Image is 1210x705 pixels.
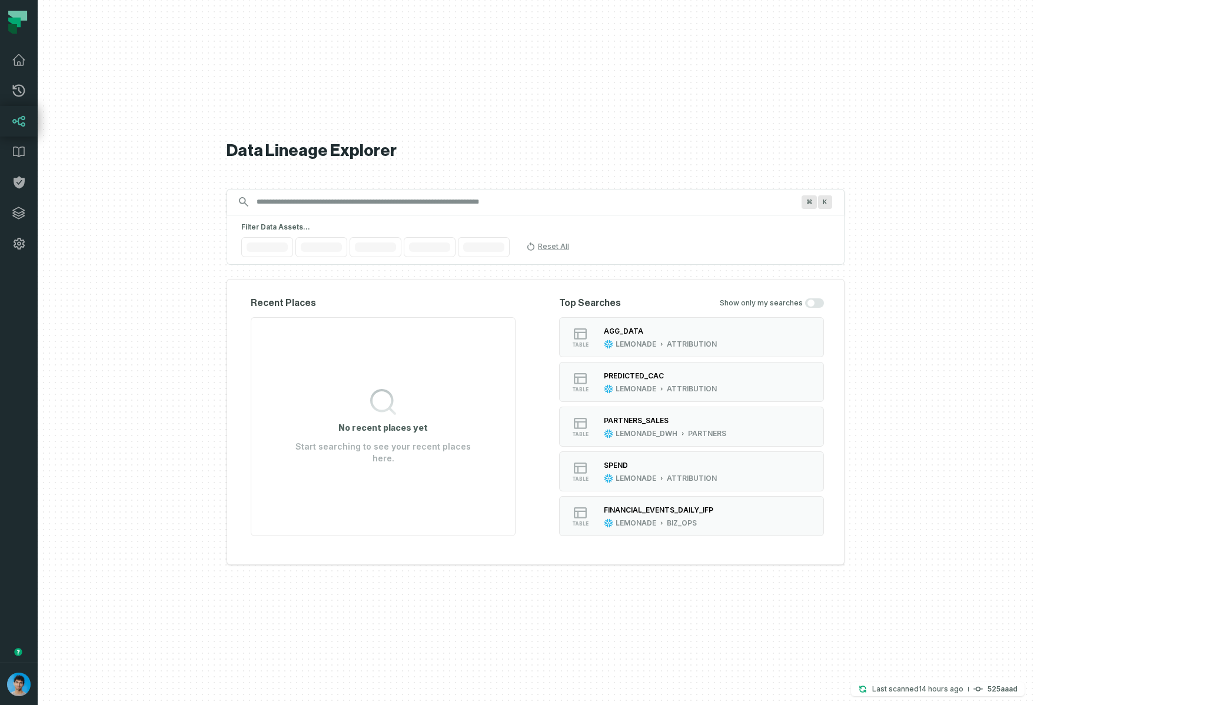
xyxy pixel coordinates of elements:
p: Last scanned [872,683,963,695]
img: avatar of Omri Ildis [7,673,31,696]
relative-time: Sep 20, 2025, 5:12 AM GMT+3 [919,684,963,693]
h4: 525aaad [988,686,1018,693]
h1: Data Lineage Explorer [227,141,845,161]
button: Last scanned[DATE] 5:12:45 AM525aaad [851,682,1025,696]
span: Press ⌘ + K to focus the search bar [802,195,817,209]
span: Press ⌘ + K to focus the search bar [818,195,832,209]
div: Tooltip anchor [13,647,24,657]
